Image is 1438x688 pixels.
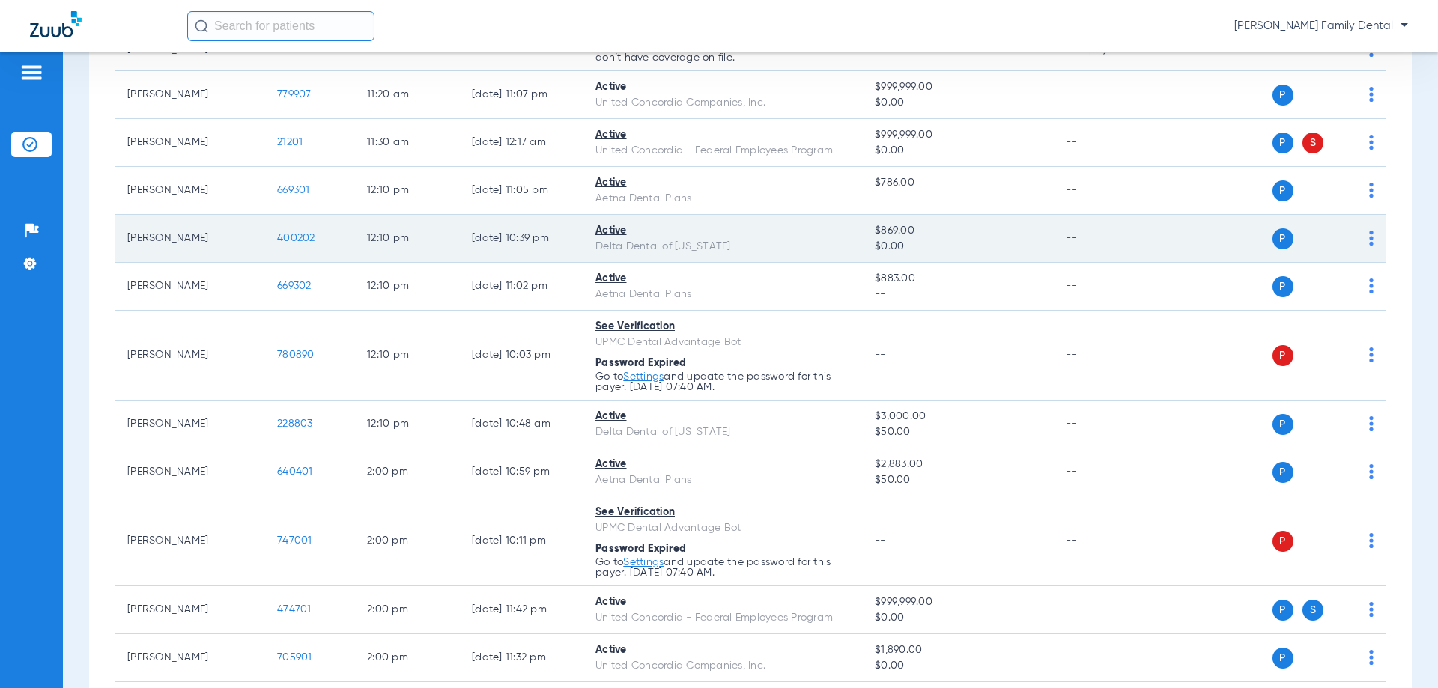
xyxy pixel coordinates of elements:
[1272,133,1293,153] span: P
[277,137,303,147] span: 21201
[1272,180,1293,201] span: P
[1369,533,1374,548] img: group-dot-blue.svg
[277,89,312,100] span: 779907
[875,409,1041,424] span: $3,000.00
[875,271,1041,287] span: $883.00
[1054,263,1155,311] td: --
[115,448,265,496] td: [PERSON_NAME]
[595,95,851,111] div: United Concordia Companies, Inc.
[1054,167,1155,215] td: --
[875,658,1041,674] span: $0.00
[1272,276,1293,297] span: P
[187,11,374,41] input: Search for patients
[1369,87,1374,102] img: group-dot-blue.svg
[277,44,303,55] span: 51301
[1369,135,1374,150] img: group-dot-blue.svg
[595,658,851,674] div: United Concordia Companies, Inc.
[875,594,1041,610] span: $999,999.00
[460,167,583,215] td: [DATE] 11:05 PM
[277,233,315,243] span: 400202
[595,371,851,392] p: Go to and update the password for this payer. [DATE] 07:40 AM.
[1369,183,1374,198] img: group-dot-blue.svg
[30,11,82,37] img: Zuub Logo
[875,535,886,546] span: --
[115,311,265,401] td: [PERSON_NAME]
[1369,602,1374,617] img: group-dot-blue.svg
[595,610,851,626] div: United Concordia - Federal Employees Program
[277,350,315,360] span: 780890
[595,594,851,610] div: Active
[115,634,265,682] td: [PERSON_NAME]
[460,401,583,448] td: [DATE] 10:48 AM
[875,350,886,360] span: --
[277,535,312,546] span: 747001
[115,71,265,119] td: [PERSON_NAME]
[595,409,851,424] div: Active
[115,119,265,167] td: [PERSON_NAME]
[875,127,1041,143] span: $999,999.00
[460,634,583,682] td: [DATE] 11:32 PM
[277,185,310,195] span: 669301
[595,271,851,287] div: Active
[875,610,1041,626] span: $0.00
[623,557,664,567] a: Settings
[115,586,265,634] td: [PERSON_NAME]
[875,44,886,55] span: --
[355,586,460,634] td: 2:00 PM
[460,71,583,119] td: [DATE] 11:07 PM
[115,401,265,448] td: [PERSON_NAME]
[1054,586,1155,634] td: --
[623,371,664,382] a: Settings
[1272,600,1293,621] span: P
[115,167,265,215] td: [PERSON_NAME]
[875,239,1041,255] span: $0.00
[460,311,583,401] td: [DATE] 10:03 PM
[595,472,851,488] div: Aetna Dental Plans
[595,175,851,191] div: Active
[1272,228,1293,249] span: P
[277,418,313,429] span: 228803
[1272,414,1293,435] span: P
[1369,231,1374,246] img: group-dot-blue.svg
[1272,85,1293,106] span: P
[355,119,460,167] td: 11:30 AM
[595,557,851,578] p: Go to and update the password for this payer. [DATE] 07:40 AM.
[1272,648,1293,669] span: P
[1272,345,1293,366] span: P
[355,634,460,682] td: 2:00 PM
[1369,416,1374,431] img: group-dot-blue.svg
[355,401,460,448] td: 12:10 PM
[460,215,583,263] td: [DATE] 10:39 PM
[1054,311,1155,401] td: --
[1054,496,1155,586] td: --
[1054,401,1155,448] td: --
[875,223,1041,239] span: $869.00
[1363,616,1438,688] iframe: Chat Widget
[875,642,1041,658] span: $1,890.00
[1369,278,1374,293] img: group-dot-blue.svg
[595,127,851,143] div: Active
[277,281,312,291] span: 669302
[595,505,851,520] div: See Verification
[875,95,1041,111] span: $0.00
[1054,71,1155,119] td: --
[355,263,460,311] td: 12:10 PM
[1272,531,1293,552] span: P
[595,424,851,440] div: Delta Dental of [US_STATE]
[875,424,1041,440] span: $50.00
[355,496,460,586] td: 2:00 PM
[595,239,851,255] div: Delta Dental of [US_STATE]
[595,143,851,159] div: United Concordia - Federal Employees Program
[1302,133,1323,153] span: S
[460,448,583,496] td: [DATE] 10:59 PM
[115,263,265,311] td: [PERSON_NAME]
[595,223,851,239] div: Active
[115,496,265,586] td: [PERSON_NAME]
[1369,464,1374,479] img: group-dot-blue.svg
[195,19,208,33] img: Search Icon
[355,448,460,496] td: 2:00 PM
[1302,600,1323,621] span: S
[595,457,851,472] div: Active
[875,79,1041,95] span: $999,999.00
